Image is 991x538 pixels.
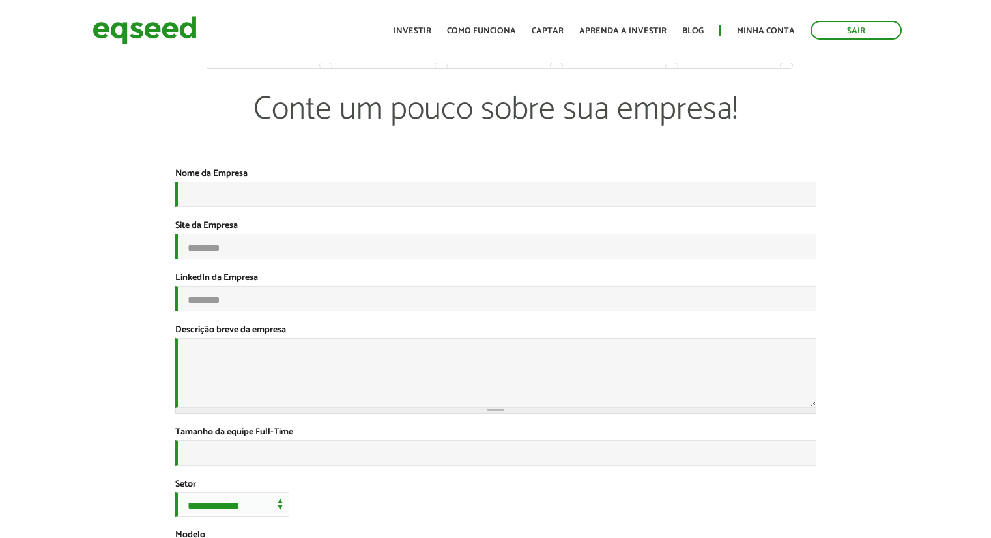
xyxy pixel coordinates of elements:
[207,90,784,168] p: Conte um pouco sobre sua empresa!
[93,13,197,48] img: EqSeed
[175,221,238,231] label: Site da Empresa
[175,480,196,489] label: Setor
[175,428,293,437] label: Tamanho da equipe Full-Time
[175,169,248,178] label: Nome da Empresa
[394,27,431,35] a: Investir
[447,27,516,35] a: Como funciona
[682,27,704,35] a: Blog
[175,274,258,283] label: LinkedIn da Empresa
[175,326,286,335] label: Descrição breve da empresa
[532,27,564,35] a: Captar
[811,21,902,40] a: Sair
[737,27,795,35] a: Minha conta
[579,27,667,35] a: Aprenda a investir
